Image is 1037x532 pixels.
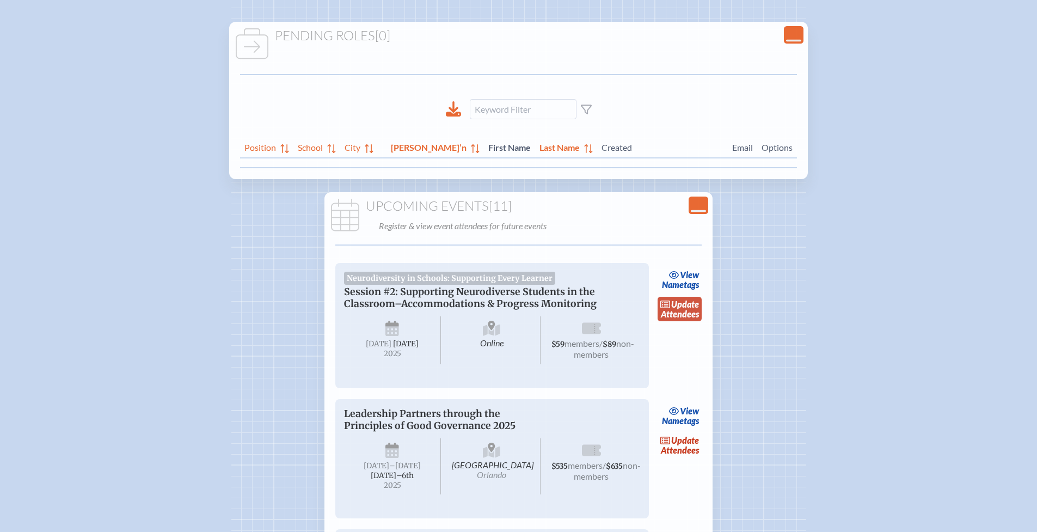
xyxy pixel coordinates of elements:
[470,99,576,119] input: Keyword Filter
[391,140,467,153] span: [PERSON_NAME]’n
[658,433,702,458] a: updateAttendees
[375,27,390,44] span: [0]
[732,140,753,153] span: Email
[371,471,414,480] span: [DATE]–⁠6th
[446,101,461,117] div: Download to CSV
[298,140,323,153] span: School
[443,438,541,494] span: [GEOGRAPHIC_DATA]
[658,297,702,322] a: updateAttendees
[488,140,531,153] span: First Name
[568,460,603,470] span: members
[659,403,702,429] a: viewNametags
[671,299,699,309] span: update
[329,199,709,214] h1: Upcoming Events
[353,481,432,490] span: 2025
[574,338,634,359] span: non-members
[602,140,723,153] span: Created
[353,350,432,358] span: 2025
[234,28,803,44] h1: Pending Roles
[671,435,699,445] span: update
[344,272,556,285] span: Neurodiversity in Schools: Supporting Every Learner
[599,338,603,348] span: /
[603,340,616,349] span: $89
[379,218,707,234] p: Register & view event attendees for future events
[539,140,580,153] span: Last Name
[680,406,699,416] span: view
[551,462,568,471] span: $535
[659,267,702,292] a: viewNametags
[364,461,389,470] span: [DATE]
[244,140,276,153] span: Position
[477,469,506,480] span: Orlando
[443,316,541,364] span: Online
[393,339,419,348] span: [DATE]
[762,140,793,153] span: Options
[564,338,599,348] span: members
[345,140,360,153] span: City
[680,270,699,280] span: view
[344,286,597,310] span: Session #2: Supporting Neurodiverse Students in the Classroom–Accommodations & Progress Monitoring
[389,461,421,470] span: –[DATE]
[551,340,564,349] span: $59
[606,462,623,471] span: $635
[603,460,606,470] span: /
[489,198,512,214] span: [11]
[574,460,641,481] span: non-members
[366,339,391,348] span: [DATE]
[344,408,516,432] span: Leadership Partners through the Principles of Good Governance 2025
